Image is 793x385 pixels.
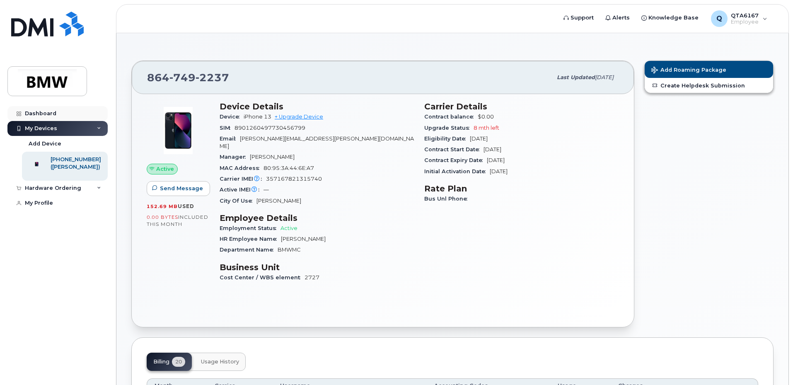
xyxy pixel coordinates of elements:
[220,186,264,193] span: Active IMEI
[201,358,239,365] span: Usage History
[264,186,269,193] span: —
[264,165,314,171] span: 80:95:3A:44:6E:A7
[424,146,484,153] span: Contract Start Date
[278,247,301,253] span: BMWMC
[220,236,281,242] span: HR Employee Name
[153,106,203,155] img: image20231002-3703462-1ig824h.jpeg
[305,274,319,281] span: 2727
[147,71,229,84] span: 864
[220,274,305,281] span: Cost Center / WBS element
[220,102,414,111] h3: Device Details
[256,198,301,204] span: [PERSON_NAME]
[156,165,174,173] span: Active
[478,114,494,120] span: $0.00
[280,225,297,231] span: Active
[557,74,595,80] span: Last updated
[424,102,619,111] h3: Carrier Details
[757,349,787,379] iframe: Messenger Launcher
[220,225,280,231] span: Employment Status
[490,168,508,174] span: [DATE]
[424,157,487,163] span: Contract Expiry Date
[424,125,474,131] span: Upgrade Status
[220,198,256,204] span: City Of Use
[645,78,773,93] a: Create Helpdesk Submission
[484,146,501,153] span: [DATE]
[220,136,240,142] span: Email
[250,154,295,160] span: [PERSON_NAME]
[220,136,414,149] span: [PERSON_NAME][EMAIL_ADDRESS][PERSON_NAME][DOMAIN_NAME]
[160,184,203,192] span: Send Message
[595,74,614,80] span: [DATE]
[235,125,305,131] span: 8901260497730456799
[220,165,264,171] span: MAC Address
[424,168,490,174] span: Initial Activation Date
[645,61,773,78] button: Add Roaming Package
[220,114,244,120] span: Device
[220,213,414,223] h3: Employee Details
[651,67,726,75] span: Add Roaming Package
[220,154,250,160] span: Manager
[281,236,326,242] span: [PERSON_NAME]
[178,203,194,209] span: used
[487,157,505,163] span: [DATE]
[169,71,196,84] span: 749
[470,136,488,142] span: [DATE]
[474,125,499,131] span: 8 mth left
[424,136,470,142] span: Eligibility Date
[220,247,278,253] span: Department Name
[266,176,322,182] span: 357167821315740
[220,176,266,182] span: Carrier IMEI
[244,114,271,120] span: iPhone 13
[220,262,414,272] h3: Business Unit
[147,203,178,209] span: 152.69 MB
[147,181,210,196] button: Send Message
[424,196,471,202] span: Bus Unl Phone
[424,114,478,120] span: Contract balance
[196,71,229,84] span: 2237
[147,214,178,220] span: 0.00 Bytes
[275,114,323,120] a: + Upgrade Device
[220,125,235,131] span: SIM
[424,184,619,194] h3: Rate Plan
